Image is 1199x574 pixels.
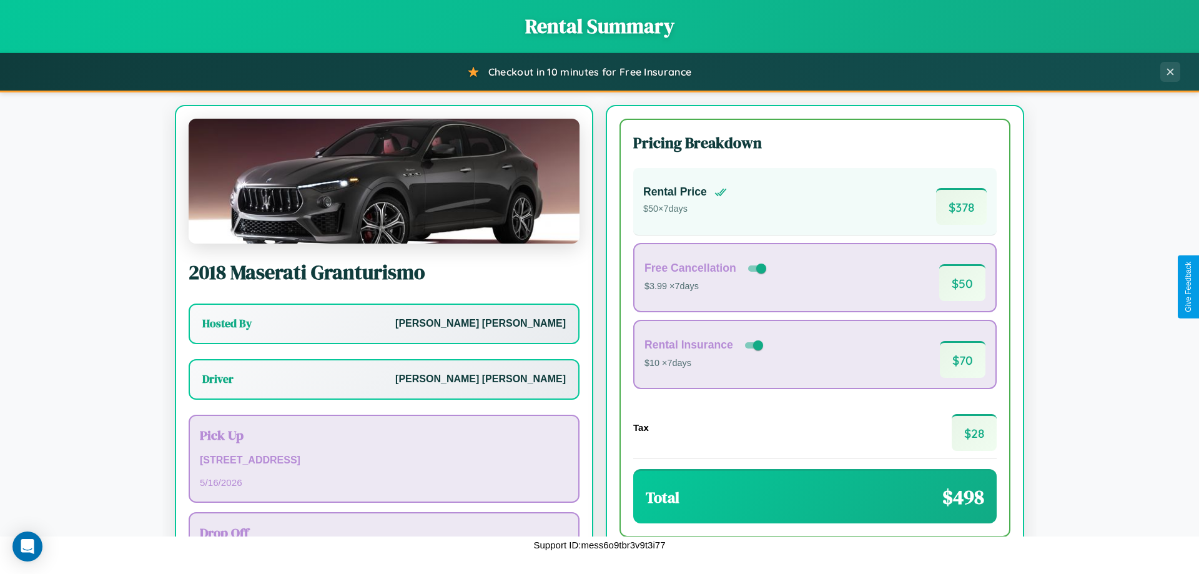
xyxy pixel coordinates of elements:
[643,201,727,217] p: $ 50 × 7 days
[12,532,42,562] div: Open Intercom Messenger
[200,426,568,444] h3: Pick Up
[395,370,566,388] p: [PERSON_NAME] [PERSON_NAME]
[644,279,769,295] p: $3.99 × 7 days
[534,537,666,553] p: Support ID: mess6o9tbr3v9t3i77
[1184,262,1193,312] div: Give Feedback
[200,452,568,470] p: [STREET_ADDRESS]
[643,186,707,199] h4: Rental Price
[644,339,733,352] h4: Rental Insurance
[395,315,566,333] p: [PERSON_NAME] [PERSON_NAME]
[488,66,691,78] span: Checkout in 10 minutes for Free Insurance
[644,262,736,275] h4: Free Cancellation
[189,259,580,286] h2: 2018 Maserati Granturismo
[942,483,984,511] span: $ 498
[644,355,766,372] p: $10 × 7 days
[12,12,1187,40] h1: Rental Summary
[646,487,679,508] h3: Total
[189,119,580,244] img: Maserati Granturismo
[633,422,649,433] h4: Tax
[202,372,234,387] h3: Driver
[936,188,987,225] span: $ 378
[633,132,997,153] h3: Pricing Breakdown
[952,414,997,451] span: $ 28
[202,316,252,331] h3: Hosted By
[200,474,568,491] p: 5 / 16 / 2026
[939,264,985,301] span: $ 50
[200,523,568,542] h3: Drop Off
[940,341,985,378] span: $ 70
